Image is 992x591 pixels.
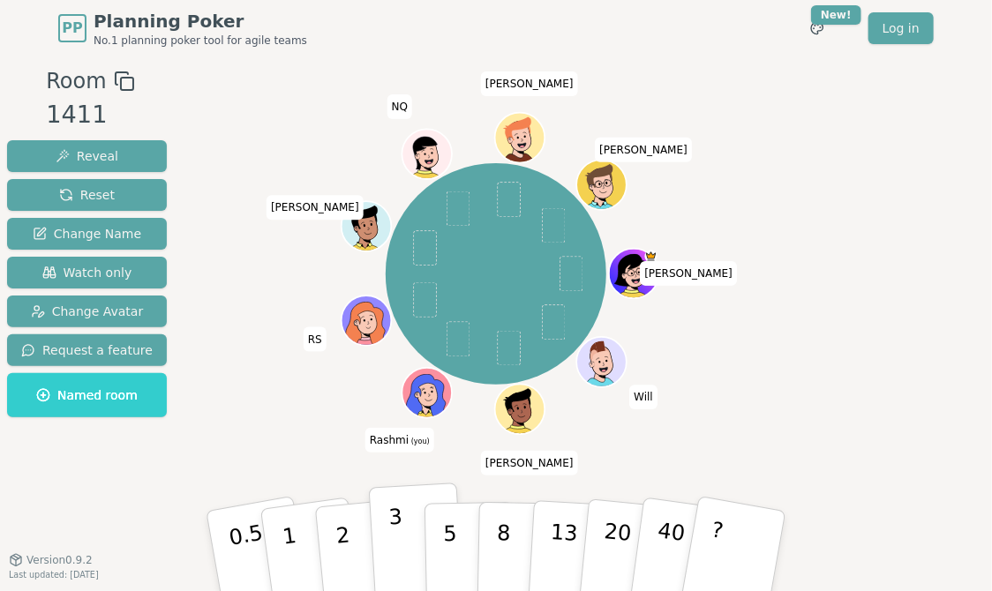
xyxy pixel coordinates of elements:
span: Click to change your name [481,71,578,96]
span: Reset [59,186,115,204]
span: (you) [409,438,430,445]
span: Request a feature [21,341,153,359]
span: Click to change your name [304,327,327,352]
span: No.1 planning poker tool for agile teams [94,34,307,48]
button: Watch only [7,257,167,288]
button: Change Avatar [7,295,167,327]
div: 1411 [46,97,134,133]
button: Reveal [7,140,167,172]
span: Change Avatar [31,303,144,320]
span: Click to change your name [629,385,658,410]
button: Version0.9.2 [9,553,93,567]
span: Click to change your name [640,261,737,286]
button: New! [801,12,833,44]
span: Click to change your name [387,94,412,119]
button: Change Name [7,218,167,250]
span: Click to change your name [365,428,434,453]
span: PP [62,18,82,39]
span: Click to change your name [481,451,578,475]
button: Request a feature [7,334,167,366]
span: Named room [36,386,138,404]
span: Click to change your name [595,138,692,162]
span: Heidi is the host [645,251,658,263]
span: Reveal [56,147,118,165]
span: Change Name [33,225,141,243]
span: Watch only [42,264,132,281]
span: Click to change your name [267,196,364,221]
div: New! [811,5,861,25]
a: PPPlanning PokerNo.1 planning poker tool for agile teams [58,9,307,48]
a: Log in [868,12,934,44]
span: Version 0.9.2 [26,553,93,567]
button: Named room [7,373,167,417]
span: Planning Poker [94,9,307,34]
span: Room [46,65,106,97]
button: Reset [7,179,167,211]
button: Click to change your avatar [403,370,450,416]
span: Last updated: [DATE] [9,570,99,580]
